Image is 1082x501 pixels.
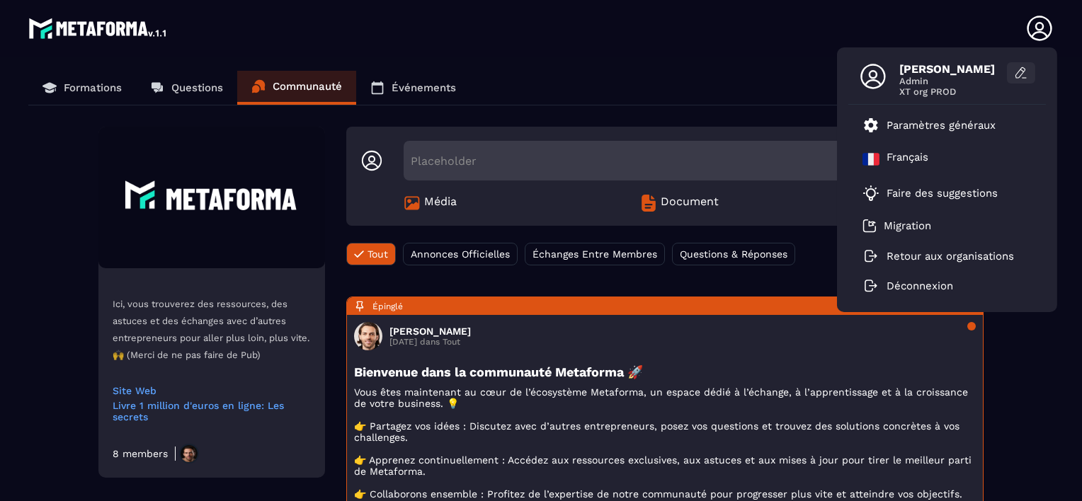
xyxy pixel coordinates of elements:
a: Site Web [113,385,311,396]
p: Ici, vous trouverez des ressources, des astuces et des échanges avec d’autres entrepreneurs pour ... [113,296,311,364]
span: Tout [368,248,388,260]
a: Retour aux organisations [862,250,1014,263]
img: logo [28,14,169,42]
p: [DATE] dans Tout [389,337,471,347]
div: Placeholder [404,141,969,180]
a: Livre 1 million d'euros en ligne: Les secrets [113,400,311,422]
a: Faire des suggestions [862,185,1014,202]
span: Questions & Réponses [680,248,787,260]
p: Migration [884,219,931,232]
a: Paramètres généraux [862,117,996,134]
p: Formations [64,81,122,94]
h3: Bienvenue dans la communauté Metaforma 🚀 [354,364,976,379]
img: https://production-metaforma-bucket.s3.fr-par.scw.cloud/production-metaforma-bucket/users/Novembe... [179,444,199,463]
p: Déconnexion [887,280,953,292]
div: 8 members [113,448,168,459]
a: Communauté [237,71,356,105]
h3: [PERSON_NAME] [389,326,471,337]
span: Annonces Officielles [411,248,510,260]
a: Migration [862,219,931,233]
a: Formations [28,71,136,105]
p: Faire des suggestions [887,187,998,200]
p: Paramètres généraux [887,119,996,132]
span: Échanges Entre Membres [533,248,657,260]
span: Média [424,195,457,212]
p: Français [887,151,928,168]
p: Retour aux organisations [887,250,1014,263]
span: Admin [899,76,1006,86]
a: Questions [136,71,237,105]
p: Questions [171,81,223,94]
span: Épinglé [372,301,403,311]
span: Document [661,195,719,212]
p: Événements [392,81,456,94]
span: [PERSON_NAME] [899,62,1006,76]
img: Community background [98,127,325,268]
p: Communauté [273,80,342,93]
a: Événements [356,71,470,105]
span: XT org PROD [899,86,1006,97]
